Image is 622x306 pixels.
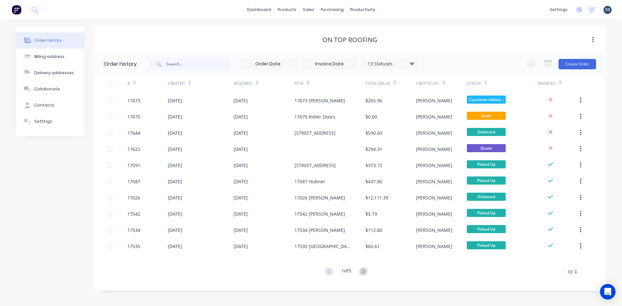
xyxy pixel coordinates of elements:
[294,210,345,217] div: 17542 [PERSON_NAME]
[365,146,382,153] div: $294.31
[317,5,347,15] div: purchasing
[168,74,234,92] div: Created
[34,86,60,92] div: Collaborate
[168,227,182,233] div: [DATE]
[294,74,365,92] div: PO #
[467,160,506,168] span: Picked Up
[365,74,416,92] div: Total Value
[234,210,248,217] div: [DATE]
[168,194,182,201] div: [DATE]
[365,210,377,217] div: $5.19
[168,97,182,104] div: [DATE]
[341,267,351,277] div: 1 of 3
[16,32,84,49] button: Order history
[168,81,185,86] div: Created
[127,113,140,120] div: 17675
[127,97,140,104] div: 17673
[127,178,140,185] div: 17587
[16,65,84,81] button: Delivery addresses
[234,194,248,201] div: [DATE]
[416,162,452,169] div: [PERSON_NAME]
[127,130,140,136] div: 17644
[168,178,182,185] div: [DATE]
[294,130,336,136] div: [STREET_ADDRESS]
[547,5,571,15] div: settings
[244,5,274,15] a: dashboard
[365,194,388,201] div: $12,111.39
[416,227,452,233] div: [PERSON_NAME]
[416,194,452,201] div: [PERSON_NAME]
[294,113,335,120] div: 17675 Roller Doors
[168,146,182,153] div: [DATE]
[416,113,452,120] div: [PERSON_NAME]
[34,102,54,108] div: Contacts
[104,60,137,68] div: Order history
[234,97,248,104] div: [DATE]
[302,59,357,69] input: Invoice Date
[467,128,506,136] span: Delivered
[294,178,325,185] div: 17587 Hubner
[168,243,182,250] div: [DATE]
[538,81,556,86] div: Invoiced
[34,70,74,76] div: Delivery addresses
[294,97,345,104] div: 17673 [PERSON_NAME]
[467,193,506,201] span: Delivered
[365,243,380,250] div: $60.61
[347,5,378,15] div: productivity
[34,38,62,43] div: Order history
[234,74,294,92] div: Required
[467,81,481,86] div: Status
[365,81,390,86] div: Total Value
[364,60,418,67] div: 13 Statuses
[234,146,248,153] div: [DATE]
[234,130,248,136] div: [DATE]
[127,74,168,92] div: #
[365,227,382,233] div: $112.80
[416,146,452,153] div: [PERSON_NAME]
[467,74,538,92] div: Status
[567,268,572,275] span: 10
[416,97,452,104] div: [PERSON_NAME]
[467,209,506,217] span: Picked Up
[127,146,140,153] div: 17622
[274,5,300,15] div: products
[467,144,506,152] span: Quote
[365,113,377,120] div: $0.00
[294,162,336,169] div: [STREET_ADDRESS]
[365,130,382,136] div: $590.60
[234,243,248,250] div: [DATE]
[16,113,84,130] button: Settings
[416,74,466,92] div: Created By
[127,227,140,233] div: 17534
[16,49,84,65] button: Billing address
[127,81,130,86] div: #
[16,97,84,113] button: Contacts
[365,97,382,104] div: $265.96
[294,227,345,233] div: 17534 [PERSON_NAME]
[322,36,377,44] div: On Top Roofing
[294,194,345,201] div: 17026 [PERSON_NAME]
[168,113,182,120] div: [DATE]
[600,284,616,300] div: Open Intercom Messenger
[294,81,303,86] div: PO #
[416,178,452,185] div: [PERSON_NAME]
[168,162,182,169] div: [DATE]
[234,162,248,169] div: [DATE]
[127,162,140,169] div: 17591
[234,113,248,120] div: [DATE]
[34,119,52,124] div: Settings
[467,176,506,185] span: Picked Up
[467,96,506,104] span: Customer Advise...
[234,81,252,86] div: Required
[538,74,578,92] div: Invoiced
[12,5,21,15] img: Factory
[34,54,64,60] div: Billing address
[365,162,382,169] div: $373.72
[168,130,182,136] div: [DATE]
[416,243,452,250] div: [PERSON_NAME]
[167,58,231,71] input: Search...
[16,81,84,97] button: Collaborate
[241,59,295,69] input: Order Date
[467,112,506,120] span: Draft
[559,59,596,69] button: Create Order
